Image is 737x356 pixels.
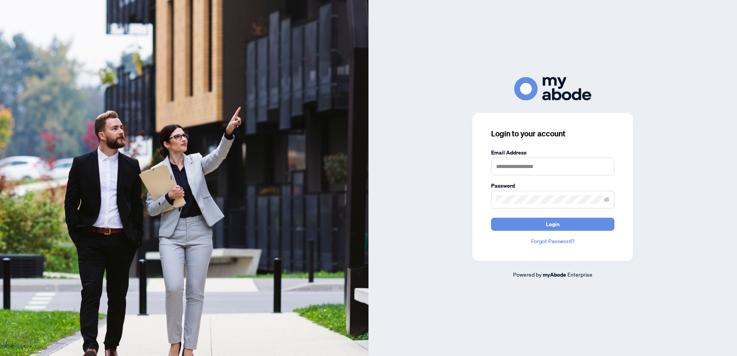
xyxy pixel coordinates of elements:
a: Forgot Password? [491,237,614,245]
img: ma-logo [514,77,591,101]
span: Login [546,218,560,230]
span: eye-invisible [604,197,609,202]
button: Login [491,218,614,231]
h3: Login to your account [491,128,614,139]
a: myAbode [543,270,566,279]
span: Enterprise [567,271,592,278]
label: Password [491,181,614,190]
label: Email Address [491,148,614,157]
span: Powered by [513,271,542,278]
